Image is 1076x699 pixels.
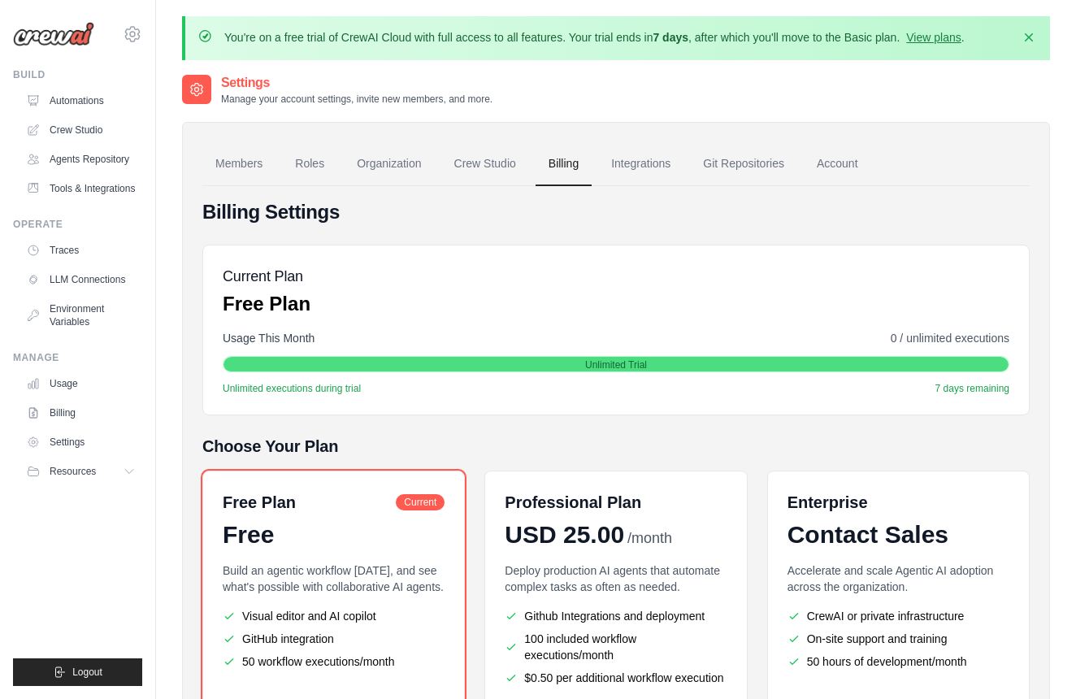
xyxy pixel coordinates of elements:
[536,142,592,186] a: Billing
[653,31,688,44] strong: 7 days
[223,291,310,317] p: Free Plan
[223,491,296,514] h6: Free Plan
[787,562,1009,595] p: Accelerate and scale Agentic AI adoption across the organization.
[202,435,1030,458] h5: Choose Your Plan
[20,400,142,426] a: Billing
[787,520,1009,549] div: Contact Sales
[13,218,142,231] div: Operate
[891,330,1009,346] span: 0 / unlimited executions
[505,631,727,663] li: 100 included workflow executions/month
[20,371,142,397] a: Usage
[20,267,142,293] a: LLM Connections
[202,142,276,186] a: Members
[13,22,94,46] img: Logo
[13,351,142,364] div: Manage
[20,88,142,114] a: Automations
[13,658,142,686] button: Logout
[505,520,624,549] span: USD 25.00
[20,429,142,455] a: Settings
[690,142,797,186] a: Git Repositories
[223,520,445,549] div: Free
[787,653,1009,670] li: 50 hours of development/month
[223,330,315,346] span: Usage This Month
[344,142,434,186] a: Organization
[202,199,1030,225] h4: Billing Settings
[396,494,445,510] span: Current
[223,382,361,395] span: Unlimited executions during trial
[20,296,142,335] a: Environment Variables
[223,653,445,670] li: 50 workflow executions/month
[505,562,727,595] p: Deploy production AI agents that automate complex tasks as often as needed.
[804,142,871,186] a: Account
[627,528,672,549] span: /month
[906,31,961,44] a: View plans
[585,358,647,371] span: Unlimited Trial
[221,93,492,106] p: Manage your account settings, invite new members, and more.
[223,608,445,624] li: Visual editor and AI copilot
[223,562,445,595] p: Build an agentic workflow [DATE], and see what's possible with collaborative AI agents.
[787,631,1009,647] li: On-site support and training
[20,458,142,484] button: Resources
[13,68,142,81] div: Build
[935,382,1009,395] span: 7 days remaining
[20,146,142,172] a: Agents Repository
[282,142,337,186] a: Roles
[441,142,529,186] a: Crew Studio
[20,176,142,202] a: Tools & Integrations
[223,631,445,647] li: GitHub integration
[787,608,1009,624] li: CrewAI or private infrastructure
[505,608,727,624] li: Github Integrations and deployment
[20,237,142,263] a: Traces
[224,29,965,46] p: You're on a free trial of CrewAI Cloud with full access to all features. Your trial ends in , aft...
[72,666,102,679] span: Logout
[598,142,683,186] a: Integrations
[505,670,727,686] li: $0.50 per additional workflow execution
[223,265,310,288] h5: Current Plan
[505,491,641,514] h6: Professional Plan
[20,117,142,143] a: Crew Studio
[50,465,96,478] span: Resources
[221,73,492,93] h2: Settings
[787,491,1009,514] h6: Enterprise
